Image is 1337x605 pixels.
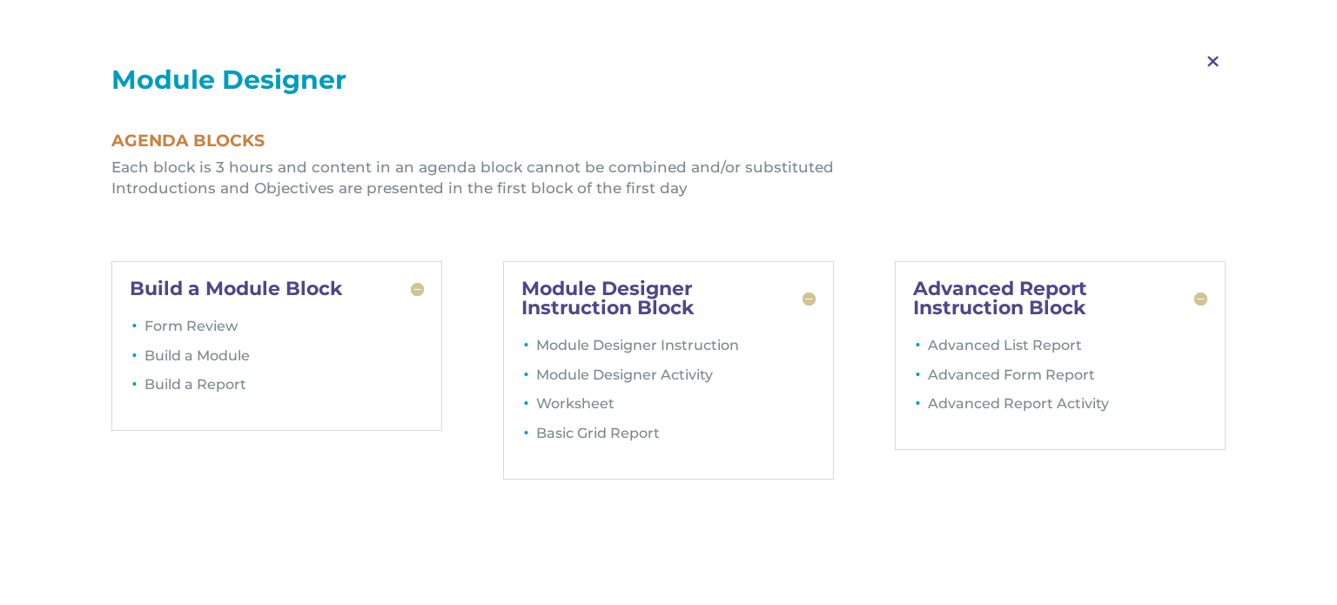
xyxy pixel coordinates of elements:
li: Module Designer Instruction [536,335,816,365]
h5: Module Designer Instruction Block [521,279,816,318]
span: M [1187,37,1239,87]
li: Advanced Report Activity [928,393,1207,423]
li: Each block is 3 hours and content in an agenda block cannot be combined and/or substituted [111,158,1226,178]
h1: Module Designer [111,67,1226,102]
h5: Advanced Report Instruction Block [913,279,1207,318]
li: Advanced Form Report [928,365,1207,394]
li: Build a Module [144,346,424,375]
li: Worksheet [536,393,816,423]
li: Basic Grid Report [536,423,816,453]
li: Form Review [144,316,424,346]
li: Build a Report [144,374,424,404]
h1: Agenda Blocks [111,132,1226,158]
li: Advanced List Report [928,335,1207,365]
li: Module Designer Activity [536,365,816,394]
li: Introductions and Objectives are presented in the first block of the first day [111,178,1226,199]
h5: Build a Module Block [130,279,424,299]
